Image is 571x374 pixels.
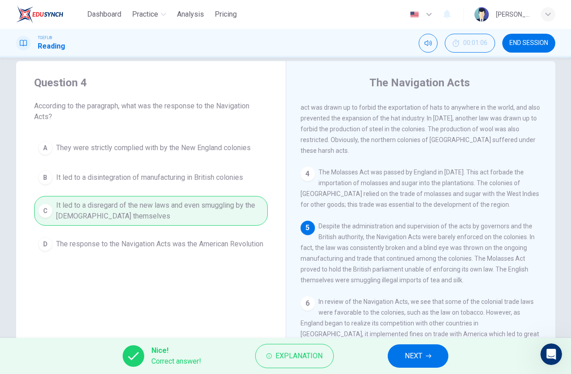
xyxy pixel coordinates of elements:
span: Correct answer! [151,356,201,367]
span: Search for help [18,199,73,209]
span: NEXT [405,350,422,362]
div: 6 [301,296,315,311]
span: Despite the administration and supervision of the acts by governors and the British authority, th... [301,223,535,284]
span: Dashboard [87,9,121,20]
span: END SESSION [509,40,548,47]
div: [PERSON_NAME] [496,9,530,20]
p: How can we help? [18,125,162,140]
h1: Reading [38,41,65,52]
div: Ask a questionAI Agent and team can helpProfile image for Fin [9,152,171,186]
a: EduSynch logo [16,5,84,23]
div: I lost my test due to a technical error (CEFR Level Test) [13,242,167,268]
span: The Molasses Act was passed by England in [DATE]. This act forbade the importation of molasses an... [301,169,539,208]
img: EduSynch logo [16,5,63,23]
iframe: Intercom live chat [540,343,562,365]
span: Nice! [151,345,201,356]
span: TOEFL® [38,35,52,41]
span: Help [142,303,157,309]
button: Messages [60,280,120,316]
button: Analysis [173,6,208,22]
span: According to the paragraph, what was the response to the Navigation Acts? [34,101,268,122]
div: I lost my test due to a technical error (CEFR Level Test) [18,246,150,265]
h4: The Navigation Acts [369,76,470,90]
span: Analysis [177,9,204,20]
img: Profile image for Fin [140,164,150,174]
button: Pricing [211,6,240,22]
button: Practice [128,6,170,22]
div: CEFR Level Test Structure and Scoring System [18,220,150,239]
span: 00:01:06 [463,40,487,47]
span: Pricing [215,9,237,20]
button: Dashboard [84,6,125,22]
div: Hide [445,34,495,53]
div: CEFR Level Test Structure and Scoring System [13,216,167,242]
span: Explanation [275,350,323,362]
div: Mute [419,34,438,53]
div: AI Agent and team can help [18,169,136,178]
button: 00:01:06 [445,34,495,53]
h4: Question 4 [34,76,268,90]
p: Hey [PERSON_NAME]. Welcome to EduSynch! [18,64,162,125]
button: END SESSION [502,34,555,53]
div: 5 [301,221,315,235]
div: 4 [301,167,315,181]
button: Help [120,280,180,316]
img: Profile picture [474,7,489,22]
img: en [409,11,420,18]
span: Practice [132,9,158,20]
div: Ask a question [18,160,136,169]
button: Search for help [13,195,167,213]
button: Explanation [255,344,334,368]
button: NEXT [388,344,448,368]
span: Home [20,303,40,309]
span: Messages [75,303,106,309]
